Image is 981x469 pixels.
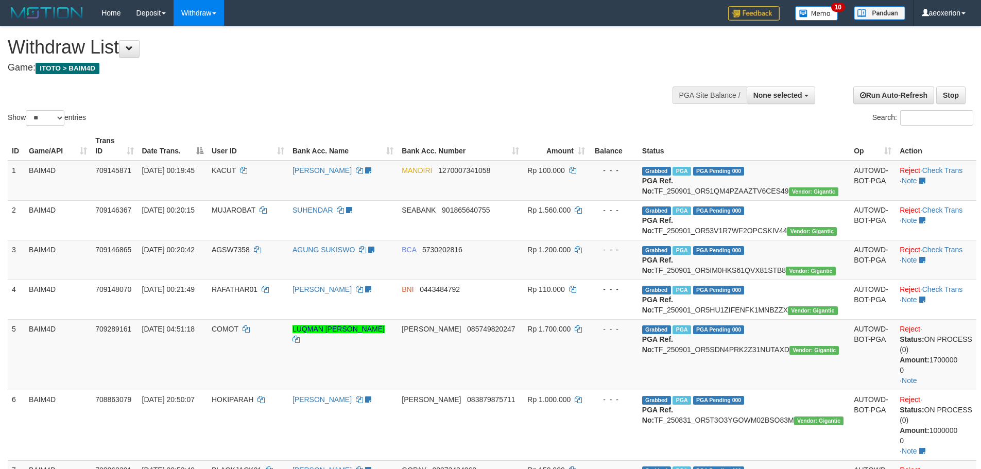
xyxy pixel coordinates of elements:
a: [PERSON_NAME] [292,285,352,293]
td: 3 [8,240,25,280]
span: Vendor URL: https://order5.1velocity.biz [794,416,844,425]
label: Show entries [8,110,86,126]
img: Feedback.jpg [728,6,780,21]
div: ON PROCESS (0) 1000000 0 [900,405,972,446]
td: 2 [8,200,25,240]
span: Grabbed [642,167,671,176]
td: BAIM4D [25,319,91,390]
b: Status: [900,406,924,414]
span: Rp 1.560.000 [527,206,571,214]
span: Rp 1.000.000 [527,395,571,404]
a: Check Trans [922,285,963,293]
b: Status: [900,335,924,343]
div: - - - [593,324,634,334]
td: TF_250901_OR5HU1ZIFENFK1MNBZZX [638,280,850,319]
span: 709289161 [95,325,131,333]
span: Marked by aeoester [673,286,691,294]
input: Search: [900,110,973,126]
a: AGUNG SUKISWO [292,246,355,254]
th: Status [638,131,850,161]
span: [DATE] 04:51:18 [142,325,195,333]
a: SUHENDAR [292,206,333,214]
div: PGA Site Balance / [673,86,747,104]
td: TF_250831_OR5T3O3YGOWM02BSO83M [638,390,850,460]
span: 10 [831,3,845,12]
span: [DATE] 00:20:15 [142,206,195,214]
span: PGA Pending [693,286,745,294]
span: SEABANK [402,206,436,214]
span: Rp 110.000 [527,285,564,293]
span: Grabbed [642,246,671,255]
span: Copy 083879875711 to clipboard [467,395,515,404]
span: Rp 1.200.000 [527,246,571,254]
span: Rp 100.000 [527,166,564,175]
td: TF_250901_OR5SDN4PRK2Z31NUTAXD [638,319,850,390]
span: [PERSON_NAME] [402,325,461,333]
span: Vendor URL: https://order5.1velocity.biz [789,346,839,355]
span: Copy 901865640755 to clipboard [442,206,490,214]
button: None selected [747,86,815,104]
td: · · [896,200,976,240]
span: [PERSON_NAME] [402,395,461,404]
b: PGA Ref. No: [642,256,673,274]
span: 709146367 [95,206,131,214]
a: Reject [900,395,920,404]
td: AUTOWD-BOT-PGA [850,280,896,319]
a: Note [902,256,917,264]
a: Reject [900,166,920,175]
span: HOKIPARAH [212,395,253,404]
span: Copy 085749820247 to clipboard [467,325,515,333]
span: PGA Pending [693,206,745,215]
td: 4 [8,280,25,319]
a: Reject [900,285,920,293]
td: · · [896,390,976,460]
th: Balance [589,131,638,161]
td: TF_250901_OR51QM4PZAAZTV6CES49 [638,161,850,201]
td: 5 [8,319,25,390]
b: PGA Ref. No: [642,406,673,424]
b: PGA Ref. No: [642,335,673,354]
th: Amount: activate to sort column ascending [523,131,589,161]
span: Grabbed [642,206,671,215]
img: Button%20Memo.svg [795,6,838,21]
span: 709146865 [95,246,131,254]
span: PGA Pending [693,246,745,255]
label: Search: [872,110,973,126]
span: PGA Pending [693,396,745,405]
span: [DATE] 00:21:49 [142,285,195,293]
h1: Withdraw List [8,37,644,58]
a: Check Trans [922,166,963,175]
span: Vendor URL: https://order5.1velocity.biz [786,267,836,275]
td: AUTOWD-BOT-PGA [850,161,896,201]
a: Note [902,296,917,304]
span: 709148070 [95,285,131,293]
b: PGA Ref. No: [642,296,673,314]
a: LUQMAN [PERSON_NAME] [292,325,385,333]
span: None selected [753,91,802,99]
th: Game/API: activate to sort column ascending [25,131,91,161]
td: TF_250901_OR53V1R7WF2OPCSKIV44 [638,200,850,240]
span: Vendor URL: https://order5.1velocity.biz [787,227,837,236]
img: panduan.png [854,6,905,20]
a: Run Auto-Refresh [853,86,934,104]
td: · · [896,280,976,319]
div: - - - [593,284,634,294]
span: Grabbed [642,325,671,334]
th: ID [8,131,25,161]
b: Amount: [900,356,930,364]
span: Grabbed [642,396,671,405]
span: [DATE] 00:20:42 [142,246,195,254]
th: Op: activate to sort column ascending [850,131,896,161]
td: 1 [8,161,25,201]
td: BAIM4D [25,200,91,240]
td: BAIM4D [25,280,91,319]
span: RAFATHAR01 [212,285,257,293]
div: ON PROCESS (0) 1700000 0 [900,334,972,375]
span: AGSW7358 [212,246,250,254]
a: Note [902,447,917,455]
span: Copy 0443484792 to clipboard [420,285,460,293]
span: PGA Pending [693,325,745,334]
span: 708863079 [95,395,131,404]
span: Marked by aeoester [673,206,691,215]
td: AUTOWD-BOT-PGA [850,390,896,460]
